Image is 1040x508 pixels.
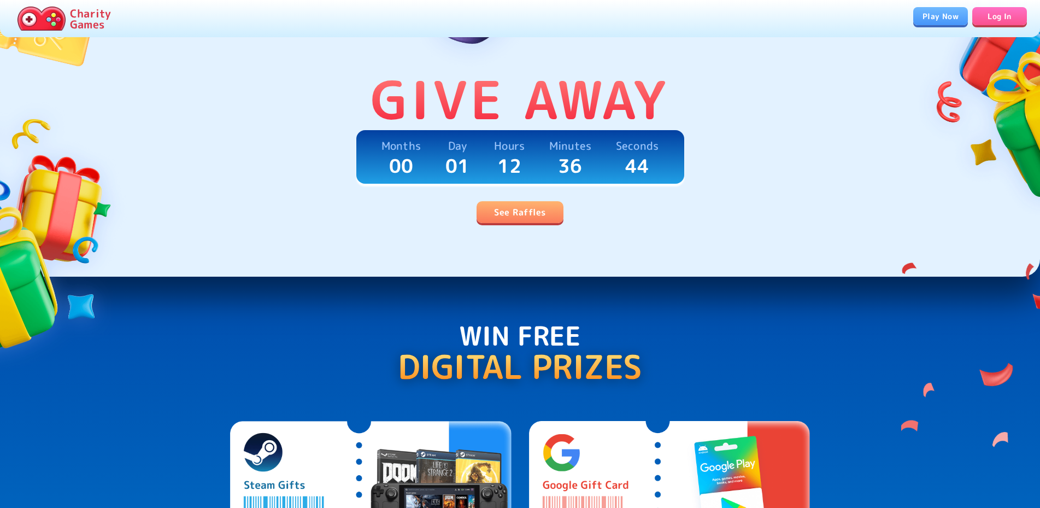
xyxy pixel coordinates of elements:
p: 00 [389,154,414,177]
p: 01 [445,154,470,177]
p: 44 [625,154,650,177]
p: Give Away [371,69,669,130]
p: Charity Games [70,8,111,30]
a: See Raffles [477,201,563,223]
p: 36 [558,154,583,177]
a: Months00Day01Hours12Minutes36Seconds44 [356,130,684,184]
a: Log In [972,7,1027,25]
a: Play Now [913,7,968,25]
p: Hours [494,137,525,154]
img: Charity.Games [17,7,66,31]
p: Day [448,137,466,154]
p: Win Free [398,320,642,351]
a: Charity Games [13,4,115,33]
p: 12 [497,154,522,177]
p: Digital Prizes [398,347,642,386]
p: Months [381,137,421,154]
p: Minutes [549,137,591,154]
p: Seconds [616,137,659,154]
